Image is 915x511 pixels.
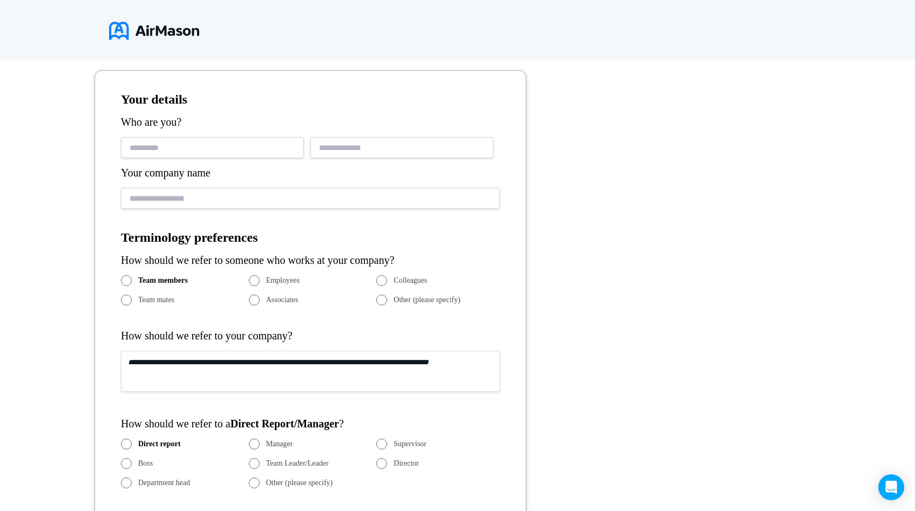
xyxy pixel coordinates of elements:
[394,296,460,304] span: Other (please specify)
[394,276,427,285] span: Colleagues
[121,330,500,342] div: How should we refer to your company?
[138,479,190,487] span: Department head
[394,440,426,448] span: Supervisor
[138,276,188,285] span: Team members
[878,474,904,500] div: Open Intercom Messenger
[266,440,293,448] span: Manager
[121,230,500,246] h1: Terminology preferences
[121,116,500,128] div: Who are you?
[121,167,500,179] div: Your company name
[138,459,153,468] span: Boss
[266,296,299,304] span: Associates
[109,17,199,44] img: logo
[266,276,300,285] span: Employees
[266,479,333,487] span: Other (please specify)
[121,254,500,267] div: How should we refer to someone who works at your company?
[138,296,174,304] span: Team mates
[121,92,500,107] h1: Your details
[266,459,329,468] span: Team Leader/Leader
[394,459,419,468] span: Director
[138,440,180,448] span: Direct report
[231,418,339,430] b: Direct Report/Manager
[121,418,500,430] div: How should we refer to a ?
